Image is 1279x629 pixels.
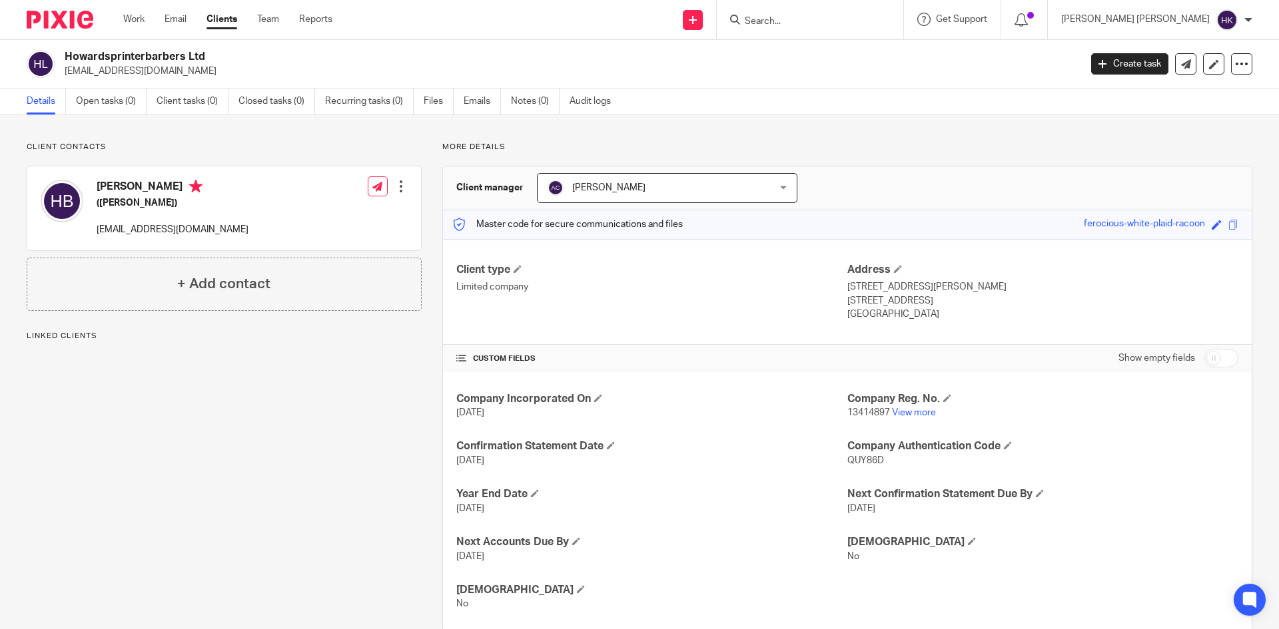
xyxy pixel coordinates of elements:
[456,181,524,194] h3: Client manager
[548,180,564,196] img: svg%3E
[511,89,560,114] a: Notes (0)
[456,392,847,406] h4: Company Incorporated On
[464,89,501,114] a: Emails
[1091,53,1168,75] a: Create task
[847,439,1238,453] h4: Company Authentication Code
[442,142,1252,152] p: More details
[456,439,847,453] h4: Confirmation Statement Date
[453,218,683,231] p: Master code for secure communications and files
[97,196,248,210] h5: ([PERSON_NAME])
[456,599,468,608] span: No
[157,89,228,114] a: Client tasks (0)
[27,50,55,78] img: svg%3E
[892,408,936,417] a: View more
[743,16,863,28] input: Search
[456,456,484,465] span: [DATE]
[570,89,621,114] a: Audit logs
[456,504,484,513] span: [DATE]
[27,331,422,341] p: Linked clients
[456,583,847,597] h4: [DEMOGRAPHIC_DATA]
[325,89,414,114] a: Recurring tasks (0)
[97,180,248,196] h4: [PERSON_NAME]
[27,89,66,114] a: Details
[76,89,147,114] a: Open tasks (0)
[847,294,1238,308] p: [STREET_ADDRESS]
[41,180,83,222] img: svg%3E
[456,535,847,549] h4: Next Accounts Due By
[207,13,237,26] a: Clients
[123,13,145,26] a: Work
[456,353,847,364] h4: CUSTOM FIELDS
[847,280,1238,294] p: [STREET_ADDRESS][PERSON_NAME]
[177,274,270,294] h4: + Add contact
[27,142,422,152] p: Client contacts
[847,408,890,417] span: 13414897
[847,552,859,561] span: No
[847,308,1238,321] p: [GEOGRAPHIC_DATA]
[424,89,454,114] a: Files
[65,65,1071,78] p: [EMAIL_ADDRESS][DOMAIN_NAME]
[456,408,484,417] span: [DATE]
[1216,9,1238,31] img: svg%3E
[257,13,279,26] a: Team
[572,183,645,192] span: [PERSON_NAME]
[27,11,93,29] img: Pixie
[456,487,847,501] h4: Year End Date
[456,280,847,294] p: Limited company
[456,552,484,561] span: [DATE]
[847,456,884,465] span: QUY86D
[299,13,332,26] a: Reports
[189,180,203,193] i: Primary
[456,263,847,277] h4: Client type
[1084,217,1205,232] div: ferocious-white-plaid-racoon
[936,15,987,24] span: Get Support
[1118,351,1195,365] label: Show empty fields
[847,535,1238,549] h4: [DEMOGRAPHIC_DATA]
[165,13,187,26] a: Email
[65,50,870,64] h2: Howardsprinterbarbers Ltd
[238,89,315,114] a: Closed tasks (0)
[97,223,248,236] p: [EMAIL_ADDRESS][DOMAIN_NAME]
[847,487,1238,501] h4: Next Confirmation Statement Due By
[847,392,1238,406] h4: Company Reg. No.
[847,504,875,513] span: [DATE]
[847,263,1238,277] h4: Address
[1061,13,1210,26] p: [PERSON_NAME] [PERSON_NAME]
